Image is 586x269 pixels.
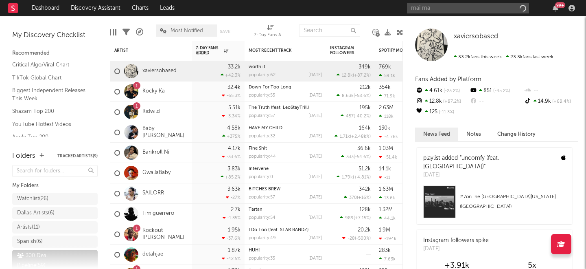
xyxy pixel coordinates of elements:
a: YouTube Hottest Videos [12,120,90,129]
div: 7.63k [379,256,396,262]
div: 14.1k [379,166,391,172]
span: +87.2 % [442,99,461,104]
a: Spanish(6) [12,236,98,248]
span: +2.48k % [351,134,370,139]
a: "uncomfy (feat. [GEOGRAPHIC_DATA])" [423,155,499,170]
a: Biggest Independent Releases This Week [12,86,90,103]
div: [DATE] [308,73,322,77]
div: -4.76k [379,134,398,139]
div: popularity: 54 [249,216,276,220]
span: +7.15 % [355,216,370,220]
a: Kidwild [142,108,160,115]
div: 125 [415,107,469,117]
span: 23.3k fans last week [454,55,553,60]
div: ( ) [341,154,371,159]
span: Most Notified [171,28,203,33]
a: Bankroll Ni [142,149,169,156]
div: [DATE] [308,216,322,220]
div: Intervene [249,167,322,171]
div: [DATE] [308,195,322,200]
div: 36.6k [357,146,371,151]
span: 1.79k [342,175,353,180]
div: +42.3 % [221,73,241,78]
span: 1.71k [340,134,350,139]
div: 342k [359,187,371,192]
div: popularity: 49 [249,236,276,240]
div: 5.51k [228,105,241,110]
div: popularity: 0 [249,175,273,179]
div: ( ) [337,174,371,180]
div: 283k [379,248,391,253]
a: xaviersobased [454,33,498,41]
div: [DATE] [423,171,555,179]
a: BITCHES BREW [249,187,280,192]
div: 7-Day Fans Added (7-Day Fans Added) [254,31,286,40]
span: 33.2k fans this week [454,55,502,60]
div: 1.9M [379,227,390,233]
input: Search for folders... [12,165,98,177]
div: Filters [122,20,130,44]
div: # 7 on The [GEOGRAPHIC_DATA][US_STATE] ([GEOGRAPHIC_DATA]) [460,192,566,212]
div: [DATE] [308,236,322,240]
div: 3.83k [227,166,241,172]
div: 118k [379,114,394,119]
div: A&R Pipeline [136,20,143,44]
div: 59.1k [379,73,395,78]
div: popularity: 32 [249,134,275,139]
div: I Do Too (feat. STAR BANDZ) [249,228,322,232]
div: playlist added [423,154,555,171]
a: HAVE MY CHILD [249,126,282,130]
span: -23.2 % [442,89,460,93]
a: The Truth (feat. LeoStayTrill) [249,106,309,110]
div: 1.32M [379,207,393,212]
div: My Folders [12,181,98,191]
div: -51.4k [379,154,397,160]
a: Baby [PERSON_NAME] [142,126,188,139]
input: Search for artists [407,3,529,13]
button: News Feed [415,128,458,141]
span: 370 [349,196,357,200]
div: 4.58k [227,126,241,131]
a: worth it [249,65,265,69]
span: -54.6 % [355,155,370,159]
div: ( ) [337,73,371,78]
div: 769k [379,64,391,70]
div: 7-Day Fans Added (7-Day Fans Added) [254,20,286,44]
div: 3.63k [227,187,241,192]
div: popularity: 57 [249,114,275,118]
div: 354k [379,85,391,90]
span: -500 % [356,236,370,241]
button: Notes [458,128,489,141]
span: +16 % [358,196,370,200]
a: Apple Top 200 [12,132,90,141]
div: Fine Shit [249,146,322,151]
div: popularity: 62 [249,73,276,77]
a: Critical Algo/Viral Chart [12,60,90,69]
div: -3.34 % [222,113,241,119]
div: -1.35 % [223,215,241,220]
div: 2.63M [379,105,394,110]
div: ( ) [340,215,371,220]
div: [DATE] [308,256,322,261]
div: The Truth (feat. LeoStayTrill) [249,106,322,110]
div: 212k [360,85,371,90]
a: I Do Too (feat. STAR BANDZ) [249,228,308,232]
div: 99 + [555,2,565,8]
div: popularity: 55 [249,93,275,98]
a: Dallas Artists(6) [12,207,98,219]
div: -194k [379,236,396,241]
div: 130k [379,126,390,131]
div: -65.3 % [222,93,241,98]
a: Watchlist(26) [12,193,98,205]
span: +87.2 % [354,73,370,78]
a: Artists(11) [12,221,98,234]
span: 989 [345,216,354,220]
span: +68.4 % [551,99,571,104]
div: 1.03M [379,146,393,151]
a: #7onThe [GEOGRAPHIC_DATA][US_STATE] ([GEOGRAPHIC_DATA]) [417,185,572,224]
span: 457 [346,114,354,119]
span: +4.81 % [354,175,370,180]
div: Folders [12,151,35,161]
a: Rockout [PERSON_NAME] [142,227,188,241]
div: [DATE] [308,154,322,159]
